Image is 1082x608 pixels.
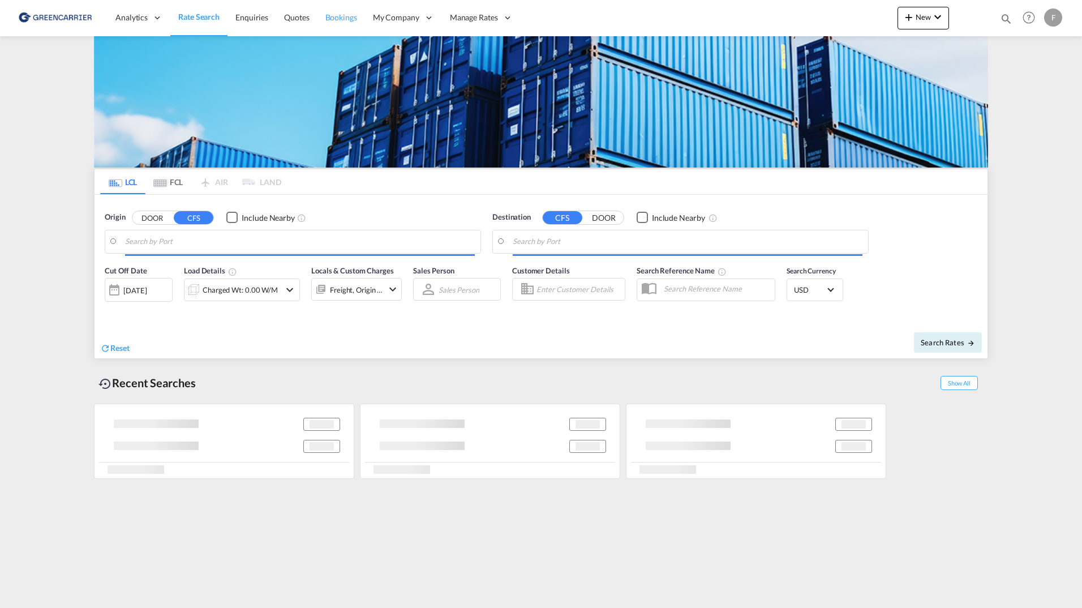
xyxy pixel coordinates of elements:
button: Search Ratesicon-arrow-right [914,332,982,353]
img: GreenCarrierFCL_LCL.png [94,36,988,168]
md-icon: Chargeable Weight [228,267,237,276]
md-icon: icon-chevron-down [386,282,400,296]
md-icon: icon-plus 400-fg [902,10,916,24]
span: Help [1019,8,1038,27]
input: Search Reference Name [658,280,775,297]
span: USD [794,285,826,295]
span: Cut Off Date [105,266,147,275]
span: Analytics [115,12,148,23]
md-icon: icon-arrow-right [967,339,975,347]
div: Include Nearby [652,212,705,224]
span: Search Rates [921,338,975,347]
div: icon-magnify [1000,12,1012,29]
span: Reset [110,343,130,353]
md-icon: icon-chevron-down [283,283,297,297]
md-icon: icon-refresh [100,343,110,353]
md-icon: Unchecked: Ignores neighbouring ports when fetching rates.Checked : Includes neighbouring ports w... [297,213,306,222]
md-icon: Your search will be saved by the below given name [718,267,727,276]
span: Origin [105,212,125,223]
span: Sales Person [413,266,454,275]
md-pagination-wrapper: Use the left and right arrow keys to navigate between tabs [100,169,281,194]
div: Charged Wt: 0.00 W/M [203,282,278,298]
img: 8cf206808afe11efa76fcd1e3d746489.png [17,5,93,31]
md-datepicker: Select [105,301,113,316]
span: Locals & Custom Charges [311,266,394,275]
button: CFS [543,211,582,224]
span: Search Reference Name [637,266,727,275]
span: Search Currency [787,267,836,275]
div: Freight Origin Destinationicon-chevron-down [311,278,402,301]
div: F [1044,8,1062,27]
div: Freight Origin Destination [330,282,383,298]
span: New [902,12,944,22]
span: Show All [941,376,978,390]
md-select: Select Currency: $ USDUnited States Dollar [793,281,837,298]
input: Search by Port [513,233,862,250]
button: DOOR [584,211,624,224]
div: [DATE] [105,278,173,302]
input: Search by Port [125,233,475,250]
md-select: Sales Person [437,281,480,298]
span: Destination [492,212,531,223]
md-checkbox: Checkbox No Ink [226,212,295,224]
div: Help [1019,8,1044,28]
md-icon: Unchecked: Ignores neighbouring ports when fetching rates.Checked : Includes neighbouring ports w... [709,213,718,222]
div: Origin DOOR CFS Checkbox No InkUnchecked: Ignores neighbouring ports when fetching rates.Checked ... [95,195,987,358]
button: CFS [174,211,213,224]
md-checkbox: Checkbox No Ink [637,212,705,224]
span: Rate Search [178,12,220,22]
md-icon: icon-magnify [1000,12,1012,25]
md-icon: icon-chevron-down [931,10,944,24]
span: Enquiries [235,12,268,22]
button: DOOR [132,211,172,224]
span: Manage Rates [450,12,498,23]
div: Recent Searches [94,370,200,396]
md-tab-item: FCL [145,169,191,194]
button: icon-plus 400-fgNewicon-chevron-down [898,7,949,29]
div: icon-refreshReset [100,342,130,355]
span: Quotes [284,12,309,22]
span: Load Details [184,266,237,275]
input: Enter Customer Details [536,281,621,298]
md-tab-item: LCL [100,169,145,194]
md-icon: icon-backup-restore [98,377,112,391]
span: My Company [373,12,419,23]
div: Charged Wt: 0.00 W/Micon-chevron-down [184,279,300,301]
div: Include Nearby [242,212,295,224]
div: [DATE] [123,285,147,296]
span: Bookings [325,12,357,22]
span: Customer Details [512,266,569,275]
